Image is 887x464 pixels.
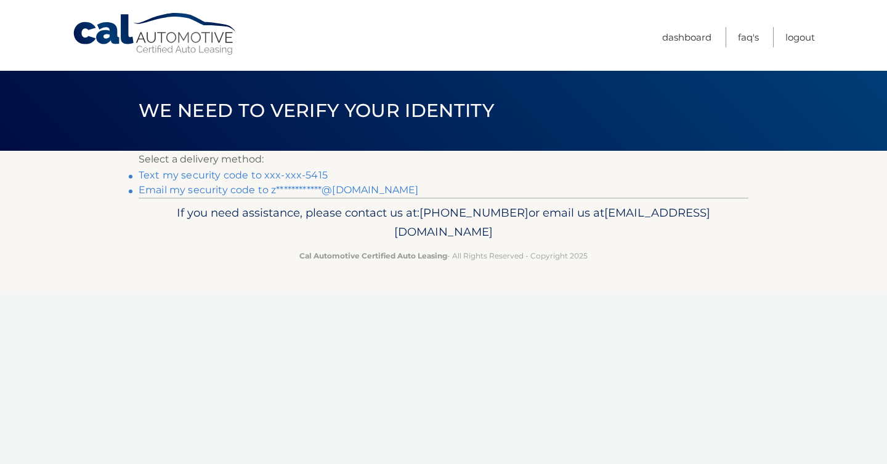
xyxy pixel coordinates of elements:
a: Logout [785,27,815,47]
p: If you need assistance, please contact us at: or email us at [147,203,740,242]
a: Cal Automotive [72,12,238,56]
span: We need to verify your identity [139,99,494,122]
span: [PHONE_NUMBER] [419,206,529,220]
a: Dashboard [662,27,711,47]
strong: Cal Automotive Certified Auto Leasing [299,251,447,260]
a: FAQ's [738,27,759,47]
p: - All Rights Reserved - Copyright 2025 [147,249,740,262]
a: Text my security code to xxx-xxx-5415 [139,169,328,181]
p: Select a delivery method: [139,151,748,168]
